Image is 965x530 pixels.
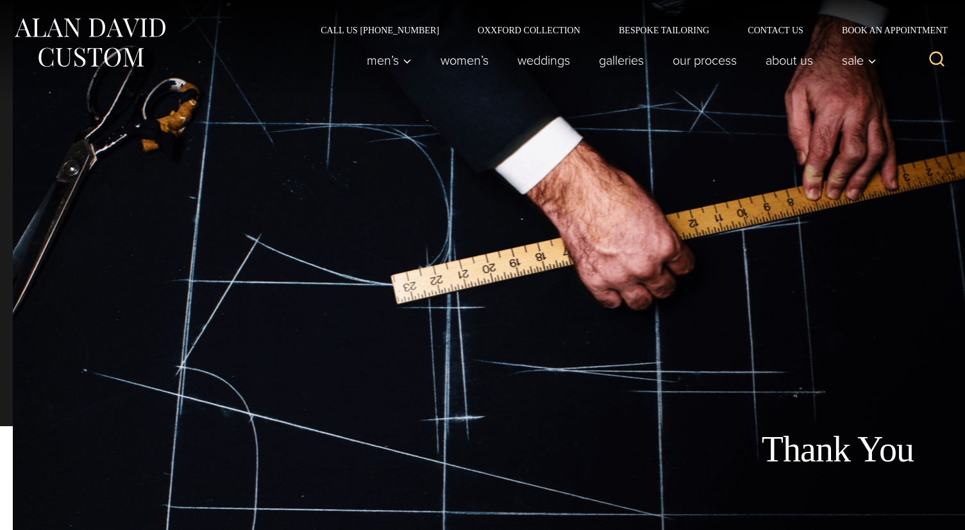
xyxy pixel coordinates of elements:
[503,47,585,73] a: weddings
[628,428,914,471] h1: Thank You
[728,26,823,35] a: Contact Us
[301,26,458,35] a: Call Us [PHONE_NUMBER]
[353,47,884,73] nav: Primary Navigation
[842,54,877,67] span: Sale
[13,14,167,71] img: Alan David Custom
[823,26,952,35] a: Book an Appointment
[600,26,728,35] a: Bespoke Tailoring
[426,47,503,73] a: Women’s
[458,26,600,35] a: Oxxford Collection
[301,26,952,35] nav: Secondary Navigation
[659,47,751,73] a: Our Process
[751,47,828,73] a: About Us
[367,54,412,67] span: Men’s
[921,45,952,76] button: View Search Form
[585,47,659,73] a: Galleries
